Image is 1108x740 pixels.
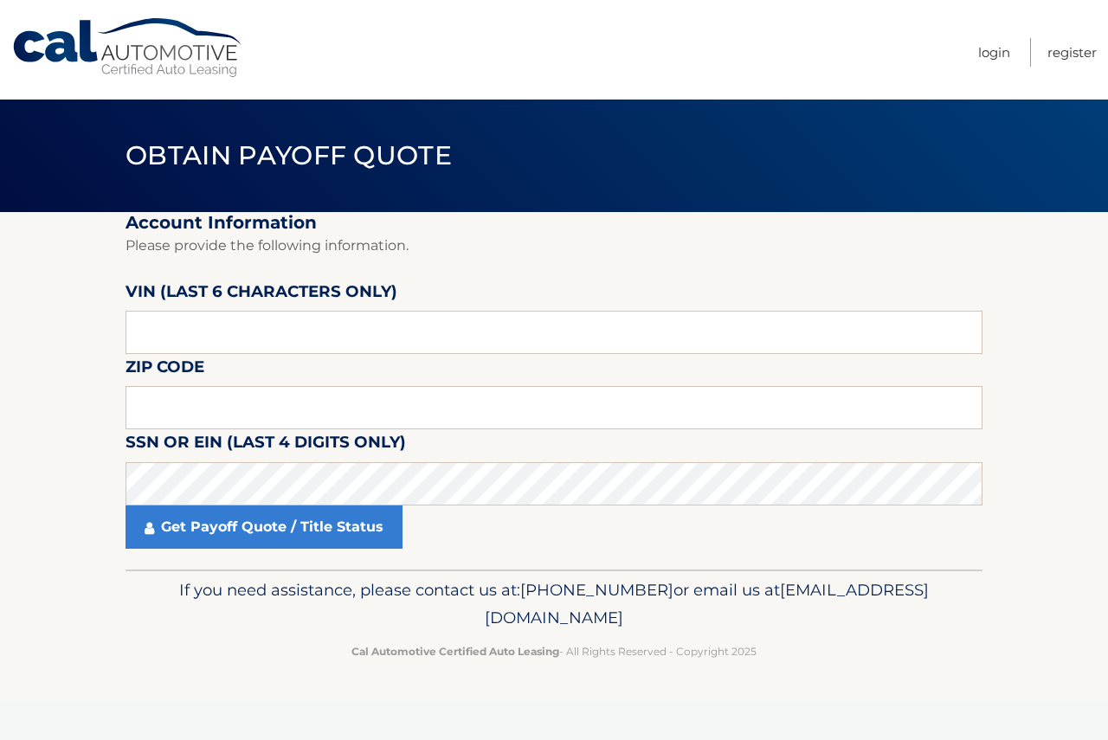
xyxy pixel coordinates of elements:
strong: Cal Automotive Certified Auto Leasing [351,645,559,658]
p: If you need assistance, please contact us at: or email us at [137,576,971,632]
h2: Account Information [126,212,982,234]
a: Login [978,38,1010,67]
label: SSN or EIN (last 4 digits only) [126,429,406,461]
a: Get Payoff Quote / Title Status [126,505,403,549]
span: Obtain Payoff Quote [126,139,452,171]
label: Zip Code [126,354,204,386]
p: - All Rights Reserved - Copyright 2025 [137,642,971,660]
a: Register [1047,38,1097,67]
p: Please provide the following information. [126,234,982,258]
label: VIN (last 6 characters only) [126,279,397,311]
span: [PHONE_NUMBER] [520,580,673,600]
a: Cal Automotive [11,17,245,79]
